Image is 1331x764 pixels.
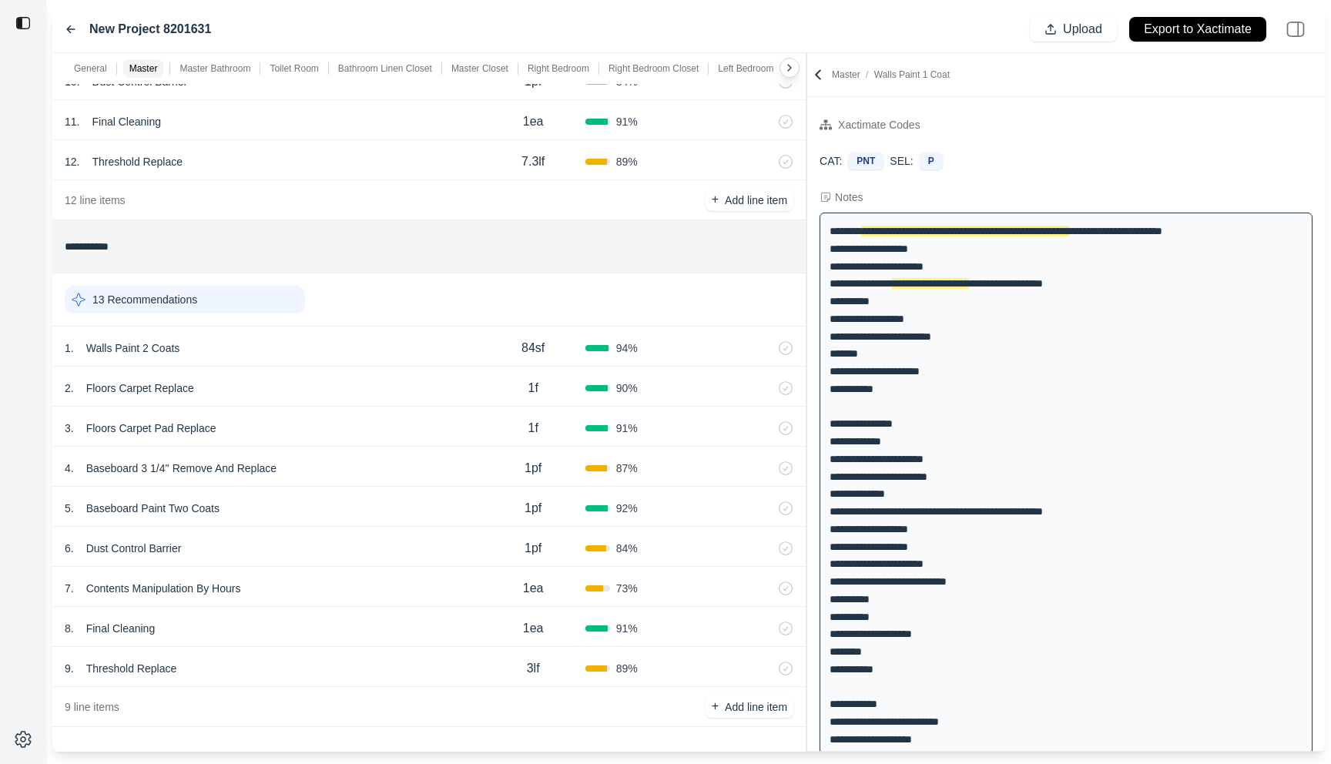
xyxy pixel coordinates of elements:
div: Notes [835,189,863,205]
p: 1f [528,419,538,437]
button: +Add line item [706,696,793,718]
p: 1ea [523,112,544,131]
p: Dust Control Barrier [80,538,188,559]
p: 4 . [65,461,74,476]
p: General [74,62,107,75]
p: 1ea [523,619,544,638]
div: Xactimate Codes [838,116,920,134]
p: 7 . [65,581,74,596]
p: Add line item [725,699,787,715]
img: right-panel.svg [1279,12,1313,46]
p: Master [129,62,158,75]
p: 3 . [65,421,74,436]
p: Floors Carpet Pad Replace [80,417,223,439]
p: 1 . [65,340,74,356]
p: Floors Carpet Replace [80,377,200,399]
p: 3lf [527,659,540,678]
p: 12 . [65,154,79,169]
p: Contents Manipulation By Hours [80,578,247,599]
span: 91 % [616,114,638,129]
p: 7.3lf [521,152,545,171]
p: 9 line items [65,699,119,715]
button: Upload [1030,17,1117,42]
p: Master [832,69,950,81]
p: 12 line items [65,193,126,208]
img: toggle sidebar [15,15,31,31]
p: Add line item [725,193,787,208]
p: Master Closet [451,62,508,75]
p: Upload [1063,21,1102,39]
p: CAT: [820,153,842,169]
span: 90 % [616,380,638,396]
span: 73 % [616,581,638,596]
span: 87 % [616,461,638,476]
p: 6 . [65,541,74,556]
p: 1pf [525,539,541,558]
p: Right Bedroom [528,62,589,75]
span: 92 % [616,501,638,516]
p: + [712,191,719,209]
p: Threshold Replace [80,658,183,679]
span: 91 % [616,421,638,436]
p: 13 Recommendations [92,292,197,307]
div: P [920,152,943,169]
p: 84sf [521,339,545,357]
p: 2 . [65,380,74,396]
p: SEL: [890,153,913,169]
p: 1f [528,379,538,397]
div: PNT [848,152,883,169]
span: / [860,69,874,80]
span: 91 % [616,621,638,636]
p: Master Bathroom [179,62,250,75]
p: Threshold Replace [85,151,189,173]
p: 1pf [525,499,541,518]
button: +Add line item [706,189,793,211]
p: 9 . [65,661,74,676]
p: Baseboard Paint Two Coats [80,498,226,519]
p: Export to Xactimate [1144,21,1252,39]
p: Left Bedroom [718,62,773,75]
p: Final Cleaning [80,618,162,639]
p: 5 . [65,501,74,516]
p: Bathroom Linen Closet [338,62,432,75]
span: 89 % [616,661,638,676]
span: 94 % [616,340,638,356]
p: 1ea [523,579,544,598]
span: 84 % [616,541,638,556]
span: 89 % [616,154,638,169]
p: 8 . [65,621,74,636]
p: + [712,698,719,715]
p: Baseboard 3 1/4'' Remove And Replace [80,457,283,479]
button: Export to Xactimate [1129,17,1266,42]
span: Walls Paint 1 Coat [874,69,950,80]
p: 11 . [65,114,79,129]
p: Toilet Room [270,62,318,75]
p: Final Cleaning [85,111,167,132]
p: 1pf [525,459,541,477]
p: Walls Paint 2 Coats [80,337,186,359]
p: Right Bedroom Closet [609,62,699,75]
label: New Project 8201631 [89,20,211,39]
